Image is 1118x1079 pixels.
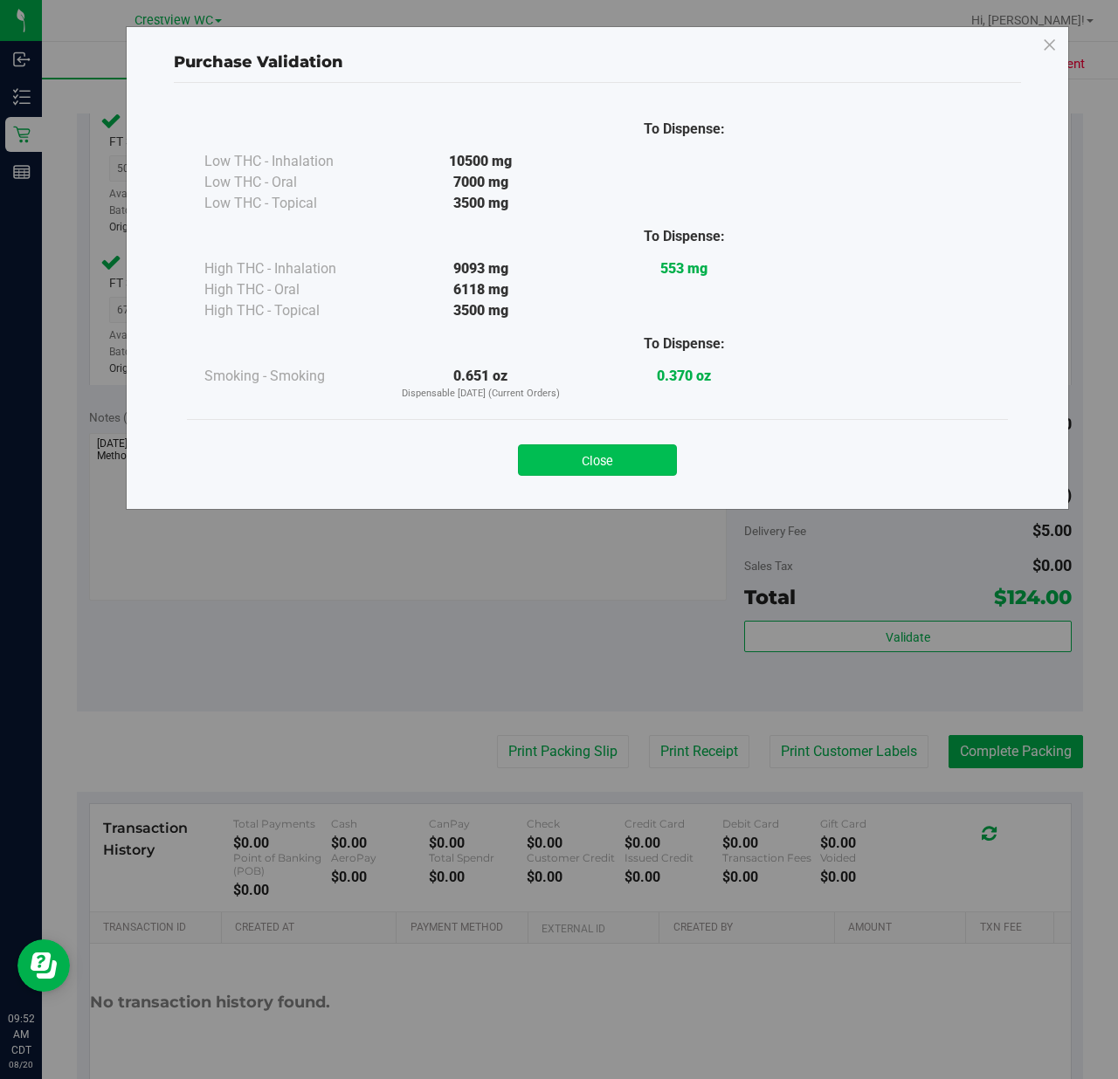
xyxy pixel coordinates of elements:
[204,193,379,214] div: Low THC - Topical
[204,279,379,300] div: High THC - Oral
[204,172,379,193] div: Low THC - Oral
[379,172,583,193] div: 7000 mg
[518,444,677,476] button: Close
[204,300,379,321] div: High THC - Topical
[204,366,379,387] div: Smoking - Smoking
[379,151,583,172] div: 10500 mg
[379,366,583,402] div: 0.651 oz
[17,939,70,992] iframe: Resource center
[379,193,583,214] div: 3500 mg
[379,258,583,279] div: 9093 mg
[583,333,786,354] div: To Dispense:
[379,279,583,300] div: 6118 mg
[657,368,711,384] strong: 0.370 oz
[583,226,786,247] div: To Dispense:
[660,260,707,277] strong: 553 mg
[583,119,786,140] div: To Dispense:
[379,300,583,321] div: 3500 mg
[204,151,379,172] div: Low THC - Inhalation
[174,52,343,72] span: Purchase Validation
[379,387,583,402] p: Dispensable [DATE] (Current Orders)
[204,258,379,279] div: High THC - Inhalation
